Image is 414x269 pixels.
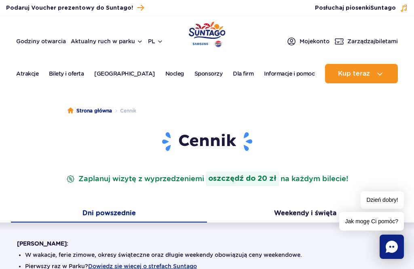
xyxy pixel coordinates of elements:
[17,240,68,247] strong: [PERSON_NAME]:
[264,64,315,83] a: Informacje i pomoc
[148,37,163,45] button: pl
[6,2,144,13] a: Podaruj Voucher prezentowy do Suntago!
[347,37,398,45] span: Zarządzaj biletami
[17,131,397,152] h1: Cennik
[338,70,370,77] span: Kup teraz
[6,4,133,12] span: Podaruj Voucher prezentowy do Suntago!
[65,172,350,186] p: Zaplanuj wizytę z wyprzedzeniem na każdym bilecie!
[49,64,84,83] a: Bilety i oferta
[68,107,112,115] a: Strona główna
[315,4,408,12] button: Posłuchaj piosenkiSuntago
[361,191,404,209] span: Dzień dobry!
[207,205,403,222] button: Weekendy i święta
[11,205,207,222] button: Dni powszednie
[194,64,223,83] a: Sponsorzy
[300,37,330,45] span: Moje konto
[16,37,66,45] a: Godziny otwarcia
[16,64,38,83] a: Atrakcje
[315,4,396,12] span: Posłuchaj piosenki
[233,64,253,83] a: Dla firm
[325,64,398,83] button: Kup teraz
[71,38,143,44] button: Aktualny ruch w parku
[189,20,226,46] a: Park of Poland
[380,235,404,259] div: Chat
[370,5,396,11] span: Suntago
[112,107,136,115] li: Cennik
[165,64,184,83] a: Nocleg
[206,172,279,186] strong: oszczędź do 20 zł
[94,64,155,83] a: [GEOGRAPHIC_DATA]
[334,36,398,46] a: Zarządzajbiletami
[339,212,404,231] span: Jak mogę Ci pomóc?
[287,36,330,46] a: Mojekonto
[25,251,389,259] li: W wakacje, ferie zimowe, okresy świąteczne oraz długie weekendy obowiązują ceny weekendowe.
